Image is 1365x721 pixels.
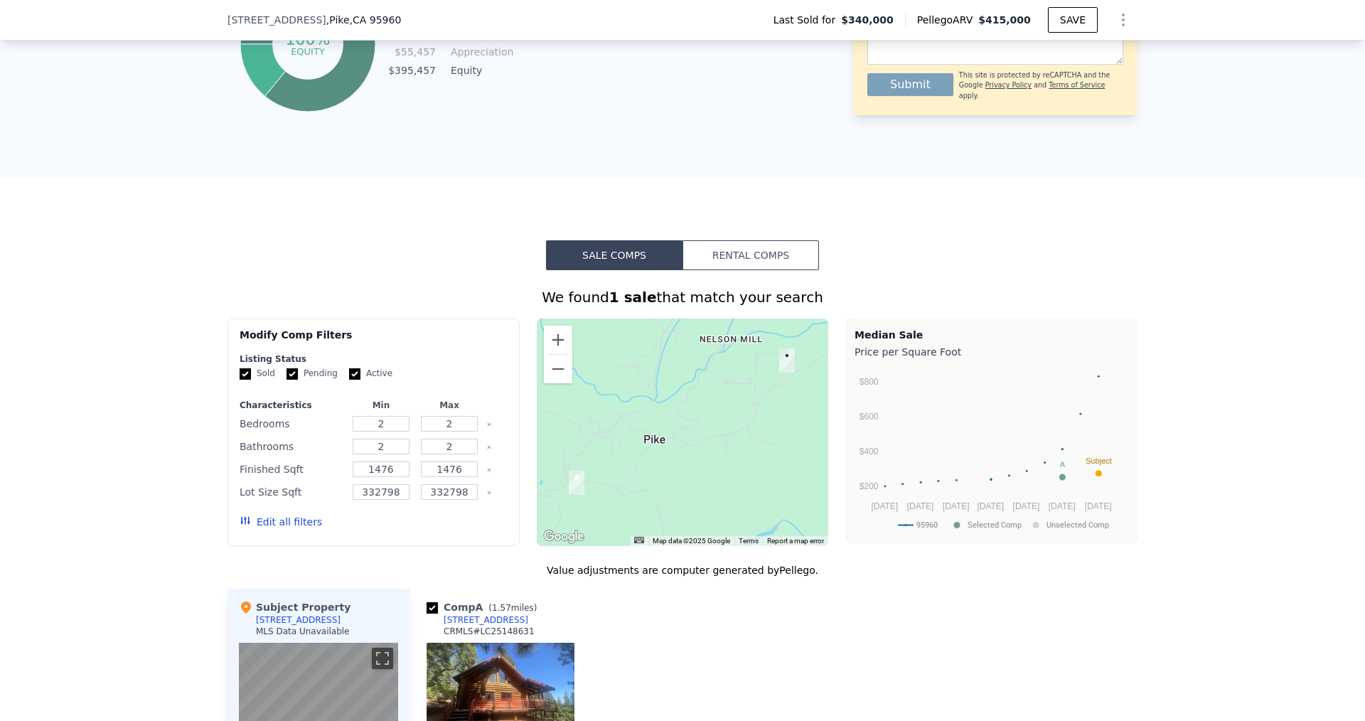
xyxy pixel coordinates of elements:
[855,362,1128,540] svg: A chart.
[483,603,542,613] span: ( miles)
[239,600,350,614] div: Subject Property
[240,437,344,456] div: Bathrooms
[867,73,953,96] button: Submit
[486,490,492,496] button: Clear
[977,501,1004,511] text: [DATE]
[860,412,879,422] text: $600
[1046,520,1109,530] text: Unselected Comp
[1048,7,1098,33] button: SAVE
[444,626,535,637] div: CRMLS # LC25148631
[855,342,1128,362] div: Price per Square Foot
[634,537,644,543] button: Keyboard shortcuts
[860,447,879,456] text: $400
[287,368,298,380] input: Pending
[978,14,1031,26] span: $415,000
[240,515,322,529] button: Edit all filters
[540,528,587,546] img: Google
[256,614,341,626] div: [STREET_ADDRESS]
[860,481,879,491] text: $200
[240,400,344,411] div: Characteristics
[256,626,350,637] div: MLS Data Unavailable
[959,70,1123,101] div: This site is protected by reCAPTCHA and the Google and apply.
[544,355,572,383] button: Zoom out
[1086,456,1112,465] text: Subject
[350,400,412,411] div: Min
[841,13,894,27] span: $340,000
[907,501,934,511] text: [DATE]
[1049,81,1105,89] a: Terms of Service
[240,368,275,380] label: Sold
[240,353,508,365] div: Listing Status
[240,459,344,479] div: Finished Sqft
[1109,6,1137,34] button: Show Options
[492,603,511,613] span: 1.57
[569,471,584,495] div: 480 Ridge Road
[773,13,842,27] span: Last Sold for
[1049,501,1076,511] text: [DATE]
[682,240,819,270] button: Rental Comps
[739,537,759,545] a: Terms (opens in new tab)
[609,289,657,306] strong: 1 sale
[871,501,898,511] text: [DATE]
[387,63,437,78] td: $395,457
[653,537,730,545] span: Map data ©2025 Google
[1085,501,1112,511] text: [DATE]
[916,520,938,530] text: 95960
[917,13,979,27] span: Pellego ARV
[427,600,542,614] div: Comp A
[418,400,481,411] div: Max
[544,326,572,354] button: Zoom in
[240,368,251,380] input: Sold
[486,467,492,473] button: Clear
[985,81,1032,89] a: Privacy Policy
[444,614,528,626] div: [STREET_ADDRESS]
[1013,501,1040,511] text: [DATE]
[349,368,392,380] label: Active
[448,63,512,78] td: Equity
[372,648,393,669] button: Toggle fullscreen view
[240,328,508,353] div: Modify Comp Filters
[1060,460,1066,469] text: A
[291,46,325,56] tspan: equity
[968,520,1022,530] text: Selected Comp
[227,563,1137,577] div: Value adjustments are computer generated by Pellego .
[387,44,437,60] td: $55,457
[540,528,587,546] a: Open this area in Google Maps (opens a new window)
[855,328,1128,342] div: Median Sale
[860,377,879,387] text: $800
[227,13,326,27] span: [STREET_ADDRESS]
[486,422,492,427] button: Clear
[486,444,492,450] button: Clear
[350,14,402,26] span: , CA 95960
[943,501,970,511] text: [DATE]
[546,240,682,270] button: Sale Comps
[240,482,344,502] div: Lot Size Sqft
[287,368,338,380] label: Pending
[227,287,1137,307] div: We found that match your search
[349,368,360,380] input: Active
[326,13,402,27] span: , Pike
[779,348,795,373] div: 2051 Ridge Rd
[448,44,512,60] td: Appreciation
[240,414,344,434] div: Bedrooms
[767,537,824,545] a: Report a map error
[427,614,528,626] a: [STREET_ADDRESS]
